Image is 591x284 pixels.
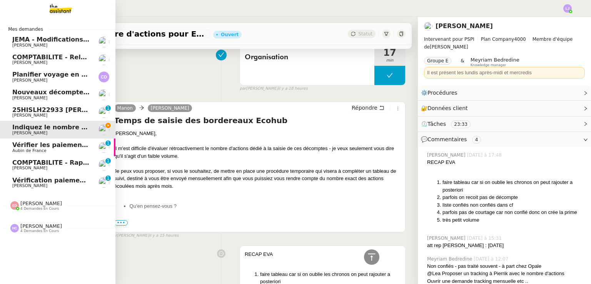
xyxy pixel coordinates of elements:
[418,132,591,147] div: 💬Commentaires 4
[114,145,402,160] div: Il m'est difficile d'évaluer rétroactivement le nombre d'actions dédié à la saisie de ces décompt...
[374,48,405,57] span: 17
[349,104,387,112] button: Répondre
[427,121,446,127] span: Tâches
[12,165,47,170] span: [PERSON_NAME]
[114,167,402,190] div: Je peux vous proposer, si vous le souhaitez, de mettre en place une procédure temporaire qui vise...
[105,105,111,111] nz-badge-sup: 1
[418,117,591,132] div: ⏲️Tâches 23:33
[442,201,585,209] li: liste confiés non confiés dans cf
[12,53,209,61] span: COMPTABILITE - Relances factures impayées - août 2025
[421,136,484,142] span: 💬
[427,270,585,277] div: @Lea Proposer un tracking à Pierrik avec le nombre d'actions
[107,175,110,182] p: 1
[40,30,207,38] span: Indiquez le nombre d'actions pour Ecohub
[98,160,109,170] img: users%2Fa6PbEmLwvGXylUqKytRPpDpAx153%2Favatar%2Ffanny.png
[107,158,110,165] p: 1
[427,152,467,159] span: [PERSON_NAME]
[12,124,159,131] span: Indiquez le nombre d'actions pour Ecohub
[105,140,111,146] nz-badge-sup: 1
[98,72,109,82] img: svg
[107,140,110,147] p: 1
[20,223,62,229] span: [PERSON_NAME]
[114,105,136,112] a: Manon
[114,115,402,126] h4: Temps de saisie des bordereaux Ecohub
[114,220,128,226] span: •••
[12,183,47,188] span: [PERSON_NAME]
[474,256,510,262] span: [DATE] à 12:07
[481,37,514,42] span: Plan Company
[20,229,59,233] span: 4 demandes en cours
[111,232,179,239] small: [PERSON_NAME]
[442,179,585,194] li: faire tableau car si on oublie les chronos on peut rajouter a posteriori
[424,35,585,51] span: [PERSON_NAME]
[12,177,194,184] span: Vérification paiements WYCC et MS [PERSON_NAME]
[12,113,47,118] span: [PERSON_NAME]
[418,101,591,116] div: 🔐Données client
[12,60,47,65] span: [PERSON_NAME]
[114,222,402,230] div: Merci,
[12,148,47,153] span: Aubin de France
[12,95,47,100] span: [PERSON_NAME]
[514,37,526,42] span: 4000
[418,85,591,100] div: ⚙️Procédures
[427,105,468,111] span: Données client
[12,71,154,78] span: Planifier voyage en [GEOGRAPHIC_DATA]
[374,57,405,64] span: min
[461,57,464,67] span: &
[424,37,474,42] span: Intervenant pour PSPI
[427,69,582,77] div: Il est présent les lundis après-midi et mercredis
[467,235,503,242] span: [DATE] à 15:31
[427,136,467,142] span: Commentaires
[442,216,585,224] li: très petit volume
[471,57,519,63] span: Meyriam Bedredine
[12,106,240,114] span: 25HISLH22933 [PERSON_NAME] & 25HISLJ23032 [PERSON_NAME]
[98,54,109,65] img: users%2F0zQGGmvZECeMseaPawnreYAQQyS2%2Favatar%2Feddadf8a-b06f-4db9-91c4-adeed775bb0f
[421,121,477,127] span: ⏲️
[240,85,246,92] span: par
[107,105,110,112] p: 1
[471,57,519,67] app-user-label: Knowledge manager
[221,32,239,37] div: Ouvert
[114,130,402,137] div: [PERSON_NAME],
[20,200,62,206] span: [PERSON_NAME]
[427,242,585,249] div: att rep [PERSON_NAME] : [DATE]
[12,36,124,43] span: JEMA - Modifications procédures
[12,78,47,83] span: [PERSON_NAME]
[98,124,109,135] img: users%2F0zQGGmvZECeMseaPawnreYAQQyS2%2Favatar%2Feddadf8a-b06f-4db9-91c4-adeed775bb0f
[427,256,474,262] span: Meyriam Bedredine
[12,130,47,135] span: [PERSON_NAME]
[352,104,377,112] span: Répondre
[12,141,110,149] span: Vérifier les paiements reçus
[98,142,109,153] img: users%2FSclkIUIAuBOhhDrbgjtrSikBoD03%2Favatar%2F48cbc63d-a03d-4817-b5bf-7f7aeed5f2a9
[563,4,572,13] img: svg
[240,85,308,92] small: [PERSON_NAME]
[472,136,481,144] nz-tag: 4
[427,159,585,166] div: RECAP EVA
[427,262,585,270] div: Non confiés - pas traité souvent - à part chez Opale
[105,175,111,181] nz-badge-sup: 1
[467,152,503,159] span: [DATE] à 17:48
[12,43,47,48] span: [PERSON_NAME]
[149,232,179,239] span: il y a 15 heures
[245,52,370,63] span: Organisation
[442,209,585,216] li: parfois pas de courtage car non confié donc on crée la prime
[20,207,59,211] span: 4 demandes en cours
[421,104,471,113] span: 🔐
[130,202,402,210] li: Qu'en pensez-vous ?
[427,235,467,242] span: [PERSON_NAME]
[421,89,461,97] span: ⚙️
[10,201,19,210] img: svg
[10,224,19,232] img: svg
[278,85,308,92] span: il y a 18 heures
[245,251,401,258] div: RECAP EVA
[442,194,585,201] li: parfois on recoit pas de décompte
[471,63,506,67] span: Knowledge manager
[98,107,109,118] img: users%2Fa6PbEmLwvGXylUqKytRPpDpAx153%2Favatar%2Ffanny.png
[424,57,451,65] nz-tag: Groupe E
[12,89,144,96] span: Nouveaux décomptes de commissions
[98,89,109,100] img: users%2Fa6PbEmLwvGXylUqKytRPpDpAx153%2Favatar%2Ffanny.png
[436,22,493,30] a: [PERSON_NAME]
[424,22,432,30] img: users%2F0zQGGmvZECeMseaPawnreYAQQyS2%2Favatar%2Feddadf8a-b06f-4db9-91c4-adeed775bb0f
[427,90,457,96] span: Procédures
[12,159,214,166] span: COMPTABILITE - Rapprochement bancaire - 24 juillet 2025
